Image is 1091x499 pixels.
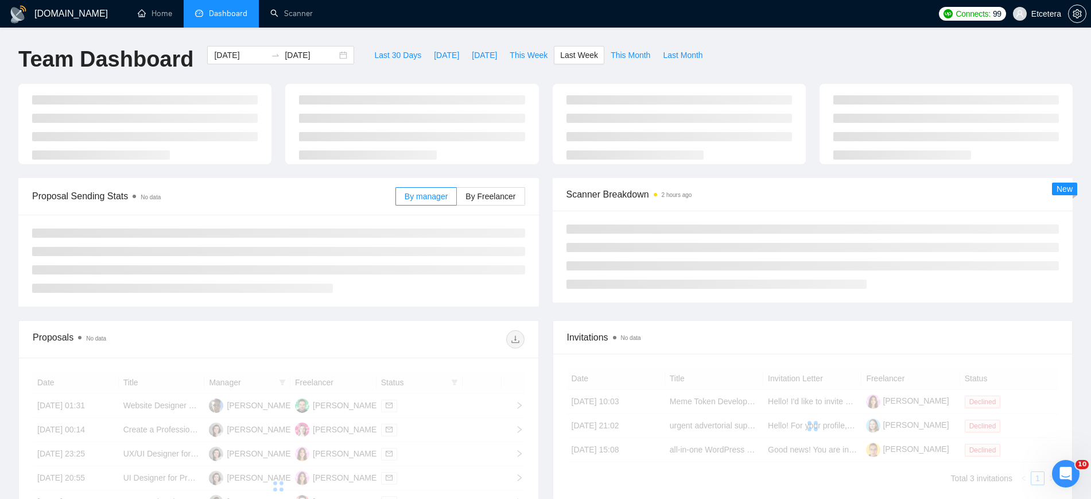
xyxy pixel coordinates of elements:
[18,46,193,73] h1: Team Dashboard
[944,9,953,18] img: upwork-logo.png
[503,46,554,64] button: This Week
[604,46,657,64] button: This Month
[32,189,395,203] span: Proposal Sending Stats
[33,330,278,349] div: Proposals
[1052,460,1080,488] iframe: Intercom live chat
[138,9,172,18] a: homeHome
[554,46,604,64] button: Last Week
[465,192,515,201] span: By Freelancer
[141,194,161,200] span: No data
[270,9,313,18] a: searchScanner
[566,187,1059,202] span: Scanner Breakdown
[611,49,650,61] span: This Month
[465,46,503,64] button: [DATE]
[993,7,1001,20] span: 99
[1057,184,1073,194] span: New
[1016,10,1024,18] span: user
[510,49,548,61] span: This Week
[472,49,497,61] span: [DATE]
[567,330,1059,345] span: Invitations
[657,46,709,64] button: Last Month
[271,51,280,60] span: to
[271,51,280,60] span: swap-right
[1068,9,1086,18] a: setting
[621,335,641,341] span: No data
[214,49,266,61] input: Start date
[285,49,337,61] input: End date
[956,7,991,20] span: Connects:
[663,49,702,61] span: Last Month
[368,46,428,64] button: Last 30 Days
[560,49,598,61] span: Last Week
[374,49,421,61] span: Last 30 Days
[405,192,448,201] span: By manager
[1076,460,1089,469] span: 10
[428,46,465,64] button: [DATE]
[1068,5,1086,23] button: setting
[9,5,28,24] img: logo
[662,192,692,198] time: 2 hours ago
[195,9,203,17] span: dashboard
[86,335,106,342] span: No data
[434,49,459,61] span: [DATE]
[1069,9,1086,18] span: setting
[209,9,247,18] span: Dashboard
